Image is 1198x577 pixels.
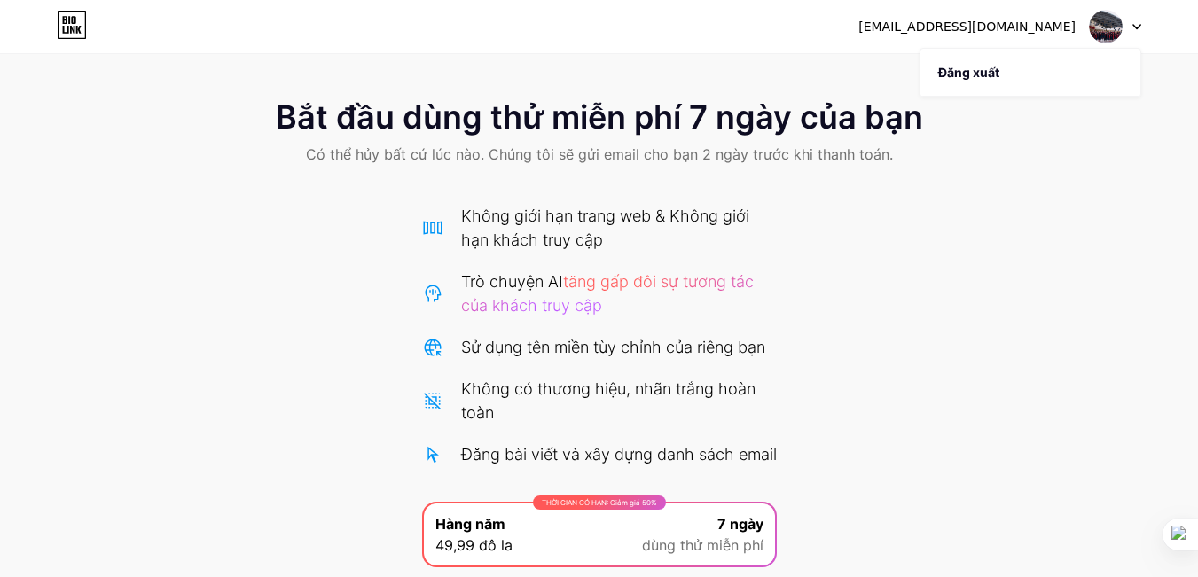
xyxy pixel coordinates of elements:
img: bảo nguyễn [1089,10,1123,43]
font: tăng gấp đôi sự tương tác của khách truy cập [461,272,754,315]
font: THỜI GIAN CÓ HẠN: Giảm giá 50% [542,498,657,507]
font: Trò chuyện AI [461,272,563,291]
font: dùng thử miễn phí [642,536,763,554]
font: Hàng năm [435,515,505,533]
font: Có thể hủy bất cứ lúc nào. Chúng tôi sẽ gửi email cho bạn 2 ngày trước khi thanh toán. [306,145,893,163]
font: Đăng xuất [938,65,999,80]
font: Không giới hạn trang web & Không giới hạn khách truy cập [461,207,749,249]
font: Không có thương hiệu, nhãn trắng hoàn toàn [461,379,756,422]
font: Bắt đầu dùng thử miễn phí 7 ngày của bạn [276,97,923,136]
font: 7 ngày [717,515,763,533]
font: Đăng bài viết và xây dựng danh sách email [461,445,777,464]
font: 49,99 đô la [435,536,513,554]
font: Sử dụng tên miền tùy chỉnh của riêng bạn [461,338,765,356]
font: [EMAIL_ADDRESS][DOMAIN_NAME] [858,19,1076,34]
